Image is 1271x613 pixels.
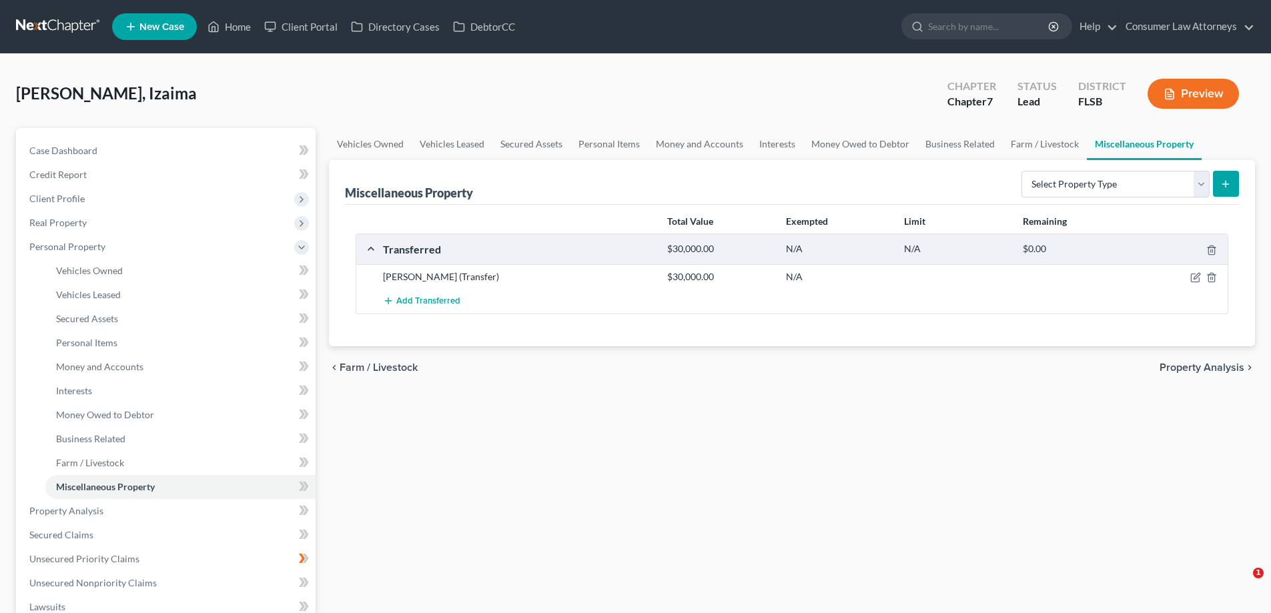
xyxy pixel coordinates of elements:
[1226,568,1258,600] iframe: Intercom live chat
[376,242,661,256] div: Transferred
[947,94,996,109] div: Chapter
[1160,362,1244,373] span: Property Analysis
[570,128,648,160] a: Personal Items
[1160,362,1255,373] button: Property Analysis chevron_right
[45,307,316,331] a: Secured Assets
[1017,79,1057,94] div: Status
[779,243,897,255] div: N/A
[29,169,87,180] span: Credit Report
[56,361,143,372] span: Money and Accounts
[1244,362,1255,373] i: chevron_right
[1148,79,1239,109] button: Preview
[1073,15,1118,39] a: Help
[56,433,125,444] span: Business Related
[19,139,316,163] a: Case Dashboard
[329,362,340,373] i: chevron_left
[45,259,316,283] a: Vehicles Owned
[29,577,157,588] span: Unsecured Nonpriority Claims
[29,241,105,252] span: Personal Property
[1119,15,1254,39] a: Consumer Law Attorneys
[786,215,828,227] strong: Exempted
[29,601,65,612] span: Lawsuits
[1023,215,1067,227] strong: Remaining
[928,14,1050,39] input: Search by name...
[917,128,1003,160] a: Business Related
[1016,243,1134,255] div: $0.00
[16,83,197,103] span: [PERSON_NAME], Izaima
[1078,94,1126,109] div: FLSB
[45,427,316,451] a: Business Related
[56,289,121,300] span: Vehicles Leased
[897,243,1015,255] div: N/A
[139,22,184,32] span: New Case
[45,379,316,403] a: Interests
[1087,128,1202,160] a: Miscellaneous Property
[661,243,779,255] div: $30,000.00
[19,499,316,523] a: Property Analysis
[396,296,460,307] span: Add Transferred
[987,95,993,107] span: 7
[19,163,316,187] a: Credit Report
[779,270,897,283] div: N/A
[45,451,316,475] a: Farm / Livestock
[648,128,751,160] a: Money and Accounts
[56,265,123,276] span: Vehicles Owned
[56,313,118,324] span: Secured Assets
[29,193,85,204] span: Client Profile
[383,289,460,314] button: Add Transferred
[19,547,316,571] a: Unsecured Priority Claims
[29,505,103,516] span: Property Analysis
[56,385,92,396] span: Interests
[45,355,316,379] a: Money and Accounts
[1253,568,1264,578] span: 1
[45,475,316,499] a: Miscellaneous Property
[201,15,258,39] a: Home
[1003,128,1087,160] a: Farm / Livestock
[56,457,124,468] span: Farm / Livestock
[329,362,418,373] button: chevron_left Farm / Livestock
[492,128,570,160] a: Secured Assets
[56,409,154,420] span: Money Owed to Debtor
[904,215,925,227] strong: Limit
[751,128,803,160] a: Interests
[345,185,473,201] div: Miscellaneous Property
[947,79,996,94] div: Chapter
[340,362,418,373] span: Farm / Livestock
[45,331,316,355] a: Personal Items
[661,270,779,283] div: $30,000.00
[19,523,316,547] a: Secured Claims
[446,15,522,39] a: DebtorCC
[56,337,117,348] span: Personal Items
[1078,79,1126,94] div: District
[329,128,412,160] a: Vehicles Owned
[376,270,661,283] div: [PERSON_NAME] (Transfer)
[667,215,713,227] strong: Total Value
[29,217,87,228] span: Real Property
[29,145,97,156] span: Case Dashboard
[803,128,917,160] a: Money Owed to Debtor
[412,128,492,160] a: Vehicles Leased
[45,403,316,427] a: Money Owed to Debtor
[19,571,316,595] a: Unsecured Nonpriority Claims
[56,481,155,492] span: Miscellaneous Property
[258,15,344,39] a: Client Portal
[45,283,316,307] a: Vehicles Leased
[29,553,139,564] span: Unsecured Priority Claims
[344,15,446,39] a: Directory Cases
[29,529,93,540] span: Secured Claims
[1017,94,1057,109] div: Lead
